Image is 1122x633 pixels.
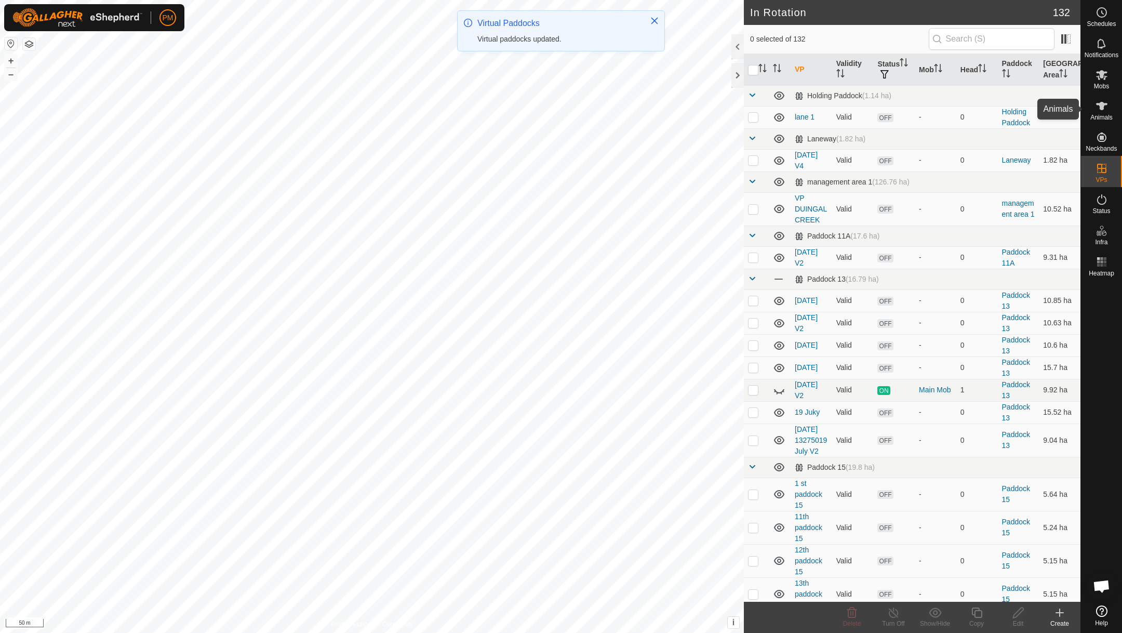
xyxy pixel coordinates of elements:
[1002,403,1030,422] a: Paddock 13
[832,511,874,544] td: Valid
[956,54,998,86] th: Head
[919,155,952,166] div: -
[1002,199,1035,218] a: management area 1
[773,65,781,74] p-sorticon: Activate to sort
[956,379,998,401] td: 1
[956,289,998,312] td: 0
[1081,601,1122,630] a: Help
[919,407,952,418] div: -
[832,246,874,269] td: Valid
[873,54,915,86] th: Status
[1002,248,1030,267] a: Paddock 11A
[919,340,952,351] div: -
[1002,108,1030,127] a: Holding Paddock
[795,512,822,543] a: 11th paddock 15
[832,577,874,611] td: Valid
[795,91,891,100] div: Holding Paddock
[1039,357,1080,379] td: 15.7 ha
[872,178,910,186] span: (126.76 ha)
[877,254,893,262] span: OFF
[1002,584,1030,603] a: Paddock 15
[877,205,893,214] span: OFF
[1039,424,1080,457] td: 9.04 ha
[750,34,929,45] span: 0 selected of 132
[795,408,820,416] a: 19 Juky
[832,357,874,379] td: Valid
[1039,246,1080,269] td: 9.31 ha
[1039,54,1080,86] th: [GEOGRAPHIC_DATA] Area
[877,557,893,565] span: OFF
[997,619,1039,628] div: Edit
[1096,177,1107,183] span: VPs
[331,619,370,629] a: Privacy Policy
[934,65,942,74] p-sorticon: Activate to sort
[956,334,998,357] td: 0
[1086,571,1117,602] div: Open chat
[998,54,1039,86] th: Paddock
[795,380,818,400] a: [DATE] V2
[956,312,998,334] td: 0
[1002,336,1030,355] a: Paddock 13
[877,156,893,165] span: OFF
[919,204,952,215] div: -
[1039,192,1080,226] td: 10.52 ha
[1002,484,1030,504] a: Paddock 15
[795,425,827,455] a: [DATE] 13275019 July V2
[1059,71,1067,79] p-sorticon: Activate to sort
[1090,114,1113,121] span: Animals
[795,135,865,143] div: Laneway
[1086,146,1117,152] span: Neckbands
[929,28,1054,50] input: Search (S)
[919,295,952,306] div: -
[795,296,818,305] a: [DATE]
[832,478,874,511] td: Valid
[832,334,874,357] td: Valid
[1002,551,1030,570] a: Paddock 15
[795,341,818,349] a: [DATE]
[956,424,998,457] td: 0
[877,408,893,417] span: OFF
[919,362,952,373] div: -
[758,65,767,74] p-sorticon: Activate to sort
[1092,208,1110,214] span: Status
[915,54,956,86] th: Mob
[956,192,998,226] td: 0
[1039,401,1080,424] td: 15.52 ha
[1039,478,1080,511] td: 5.64 ha
[877,590,893,599] span: OFF
[850,232,879,240] span: (17.6 ha)
[791,54,832,86] th: VP
[1095,239,1107,245] span: Infra
[5,55,17,67] button: +
[832,424,874,457] td: Valid
[1002,313,1030,333] a: Paddock 13
[873,619,914,628] div: Turn Off
[956,619,997,628] div: Copy
[382,619,413,629] a: Contact Us
[1002,71,1010,79] p-sorticon: Activate to sort
[832,54,874,86] th: Validity
[919,556,952,566] div: -
[956,478,998,511] td: 0
[1039,577,1080,611] td: 5.15 ha
[728,617,739,628] button: i
[956,577,998,611] td: 0
[477,34,639,45] div: Virtual paddocks updated.
[1039,289,1080,312] td: 10.85 ha
[1094,83,1109,89] span: Mobs
[978,65,986,74] p-sorticon: Activate to sort
[919,489,952,500] div: -
[919,522,952,533] div: -
[732,618,734,627] span: i
[836,135,865,143] span: (1.82 ha)
[846,463,875,471] span: (19.8 ha)
[956,544,998,577] td: 0
[1002,518,1030,537] a: Paddock 15
[877,113,893,122] span: OFF
[919,589,952,600] div: -
[877,386,890,395] span: ON
[5,37,17,50] button: Reset Map
[877,490,893,499] span: OFF
[1039,544,1080,577] td: 5.15 ha
[1095,620,1108,626] span: Help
